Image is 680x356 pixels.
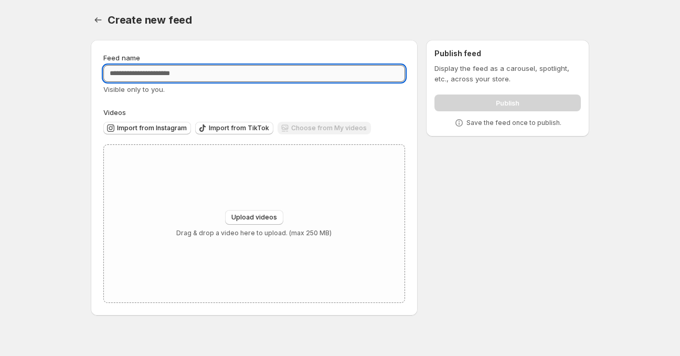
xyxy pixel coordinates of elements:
span: Feed name [103,54,140,62]
button: Import from TikTok [195,122,273,134]
button: Settings [91,13,105,27]
span: Import from Instagram [117,124,187,132]
p: Save the feed once to publish. [466,119,561,127]
span: Import from TikTok [209,124,269,132]
h2: Publish feed [434,48,581,59]
span: Visible only to you. [103,85,165,93]
span: Upload videos [231,213,277,222]
span: Create new feed [108,14,192,26]
button: Import from Instagram [103,122,191,134]
p: Display the feed as a carousel, spotlight, etc., across your store. [434,63,581,84]
p: Drag & drop a video here to upload. (max 250 MB) [176,229,332,237]
span: Videos [103,108,126,117]
button: Upload videos [225,210,283,225]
